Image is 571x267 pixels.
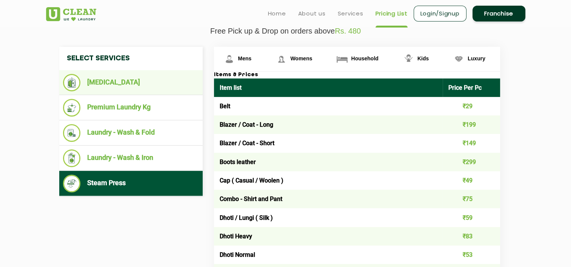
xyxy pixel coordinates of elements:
[414,6,466,21] a: Login/Signup
[214,115,443,134] td: Blazer / Coat - Long
[443,97,500,115] td: ₹29
[63,149,199,167] li: Laundry - Wash & Iron
[238,55,252,61] span: Mens
[63,74,81,91] img: Dry Cleaning
[63,124,81,142] img: Laundry - Wash & Fold
[46,7,96,21] img: UClean Laundry and Dry Cleaning
[417,55,429,61] span: Kids
[443,171,500,190] td: ₹49
[223,52,236,66] img: Mens
[443,227,500,246] td: ₹83
[468,55,485,61] span: Luxury
[443,115,500,134] td: ₹199
[452,52,465,66] img: Luxury
[376,9,408,18] a: Pricing List
[214,190,443,208] td: Combo - Shirt and Pant
[268,9,286,18] a: Home
[214,72,500,78] h3: Items & Prices
[443,78,500,97] th: Price Per Pc
[402,52,415,66] img: Kids
[214,134,443,152] td: Blazer / Coat - Short
[443,190,500,208] td: ₹75
[443,208,500,227] td: ₹59
[63,175,81,192] img: Steam Press
[338,9,363,18] a: Services
[443,246,500,264] td: ₹53
[443,153,500,171] td: ₹299
[472,6,525,21] a: Franchise
[214,78,443,97] th: Item list
[214,246,443,264] td: Dhoti Normal
[214,97,443,115] td: Belt
[214,171,443,190] td: Cap ( Casual / Woolen )
[298,9,326,18] a: About us
[63,149,81,167] img: Laundry - Wash & Iron
[63,175,199,192] li: Steam Press
[275,52,288,66] img: Womens
[63,99,199,117] li: Premium Laundry Kg
[63,74,199,91] li: [MEDICAL_DATA]
[335,27,361,35] span: Rs. 480
[336,52,349,66] img: Household
[214,153,443,171] td: Boots leather
[351,55,378,61] span: Household
[214,208,443,227] td: Dhoti / Lungi ( Silk )
[63,124,199,142] li: Laundry - Wash & Fold
[59,47,203,70] h4: Select Services
[443,134,500,152] td: ₹149
[290,55,312,61] span: Womens
[63,99,81,117] img: Premium Laundry Kg
[214,227,443,246] td: Dhoti Heavy
[46,27,525,35] p: Free Pick up & Drop on orders above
